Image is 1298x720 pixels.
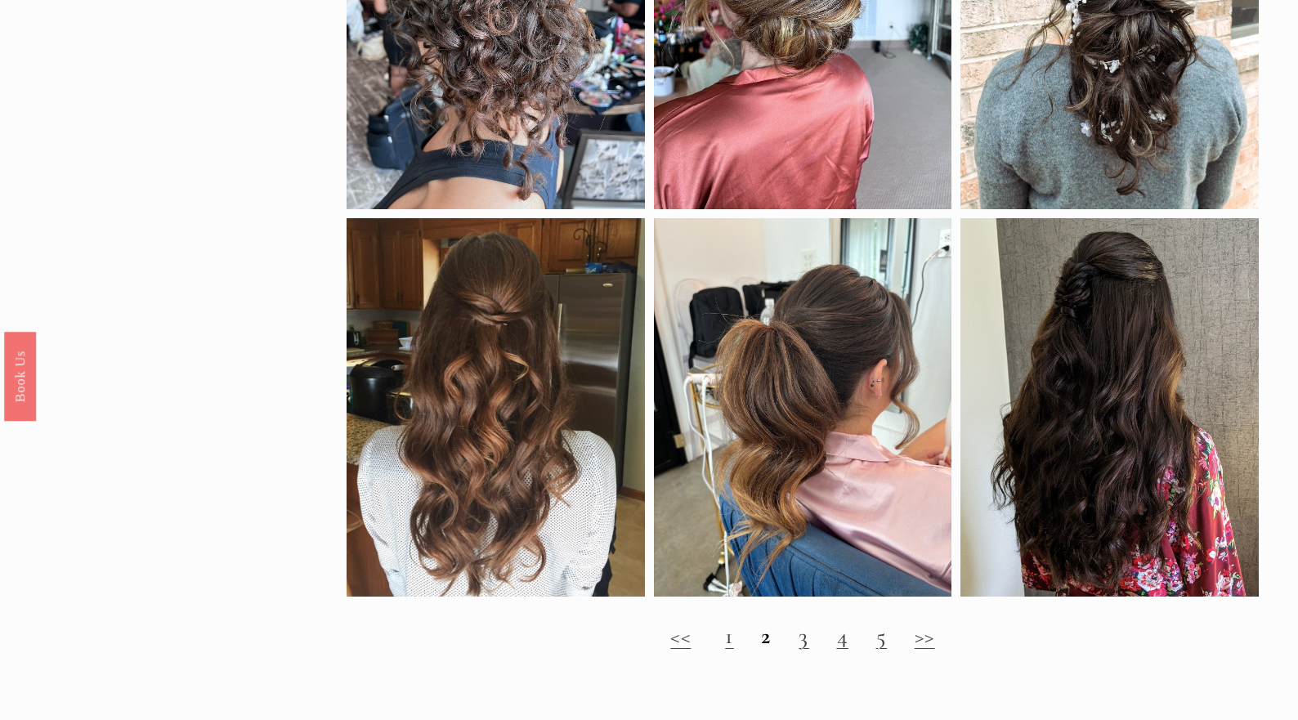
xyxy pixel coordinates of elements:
[761,622,771,650] strong: 2
[837,622,848,650] a: 4
[725,622,733,650] a: 1
[799,622,808,650] a: 3
[915,622,935,650] a: >>
[4,331,36,420] a: Book Us
[670,622,691,650] a: <<
[876,622,887,650] a: 5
